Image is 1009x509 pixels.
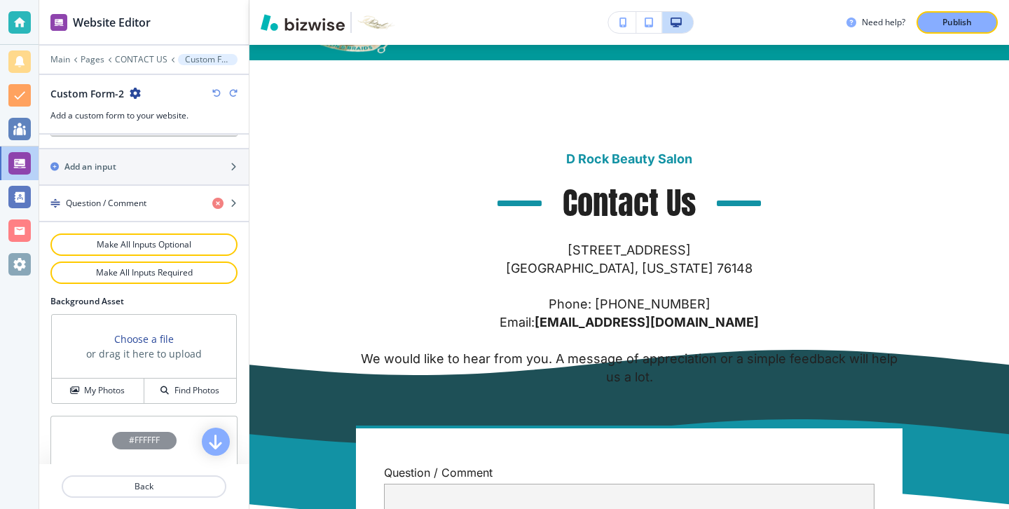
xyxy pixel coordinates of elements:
[50,86,124,101] h2: Custom Form-2
[115,55,167,65] button: CONTACT US
[50,262,238,284] button: Make All Inputs Required
[178,54,238,65] button: Custom Form-2
[384,465,874,481] p: Question / Comment
[86,346,202,361] h3: or drag it here to upload
[81,55,104,65] button: Pages
[69,238,219,251] p: Make All Inputs Optional
[942,16,972,29] p: Publish
[129,434,160,447] h4: #FFFFFF
[356,295,902,313] p: Phone: [PHONE_NUMBER]
[66,197,146,210] h4: Question / Comment
[50,55,70,65] button: Main
[185,55,231,65] p: Custom Form-2
[50,295,238,308] h2: Background Asset
[566,151,692,166] strong: D Rock Beauty Salon
[63,480,225,493] p: Back
[52,379,144,403] button: My Photos
[73,14,151,31] h2: Website Editor
[144,379,236,403] button: Find Photos
[862,16,905,29] h3: Need help?
[50,233,238,256] button: Make All Inputs Optional
[917,11,998,34] button: Publish
[39,149,249,184] button: Add an input
[50,14,67,31] img: editor icon
[50,109,238,122] h3: Add a custom form to your website.
[114,332,174,346] button: Choose a file
[356,350,902,386] p: We would like to hear from you. A message of appreciation or a simple feedback will help us a lot.
[64,161,116,173] h2: Add an input
[69,266,219,279] p: Make All Inputs Required
[62,475,226,498] button: Back
[356,241,902,259] p: [STREET_ADDRESS]
[50,198,60,208] img: Drag
[84,384,125,397] h4: My Photos
[356,313,902,332] p: Email:
[357,15,395,29] img: Your Logo
[261,14,345,31] img: Bizwise Logo
[50,416,238,490] button: #FFFFFFBackground Color
[535,315,759,330] a: [EMAIL_ADDRESS][DOMAIN_NAME]
[174,384,219,397] h4: Find Photos
[563,182,696,224] p: Contact Us
[356,259,902,278] p: [GEOGRAPHIC_DATA], [US_STATE] 76148
[39,186,249,222] button: DragQuestion / Comment
[50,313,238,405] div: Choose a fileor drag it here to uploadMy PhotosFind Photos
